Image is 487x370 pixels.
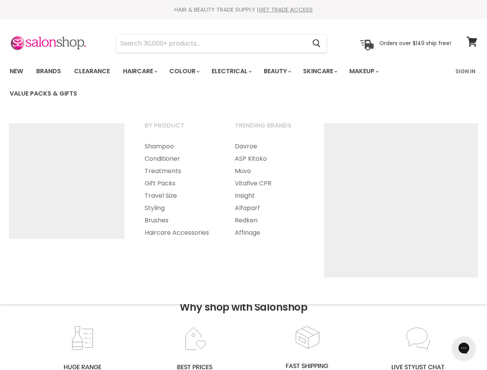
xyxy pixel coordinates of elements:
[225,140,314,153] a: Davroe
[225,119,314,139] a: Trending Brands
[259,5,313,13] a: GET TRADE ACCESS
[448,334,479,362] iframe: Gorgias live chat messenger
[135,202,224,214] a: Styling
[135,165,224,177] a: Treatments
[344,63,383,79] a: Makeup
[163,63,204,79] a: Colour
[225,165,314,177] a: Muvo
[135,153,224,165] a: Conditioner
[117,63,162,79] a: Haircare
[135,227,224,239] a: Haircare Accessories
[225,214,314,227] a: Redken
[225,177,314,190] a: Vitafive CPR
[116,35,306,52] input: Search
[4,60,451,105] ul: Main menu
[206,63,256,79] a: Electrical
[225,190,314,202] a: Insight
[68,63,116,79] a: Clearance
[135,119,224,139] a: By Product
[297,63,342,79] a: Skincare
[225,227,314,239] a: Affinage
[135,214,224,227] a: Brushes
[30,63,67,79] a: Brands
[225,140,314,239] ul: Main menu
[4,63,29,79] a: New
[135,177,224,190] a: Gift Packs
[306,35,327,52] button: Search
[135,140,224,153] a: Shampoo
[258,63,296,79] a: Beauty
[135,190,224,202] a: Travel Size
[4,86,83,102] a: Value Packs & Gifts
[451,63,480,79] a: Sign In
[225,202,314,214] a: Alfaparf
[379,40,451,47] p: Orders over $149 ship free!
[135,140,224,239] ul: Main menu
[116,34,327,53] form: Product
[225,153,314,165] a: ASP Kitoko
